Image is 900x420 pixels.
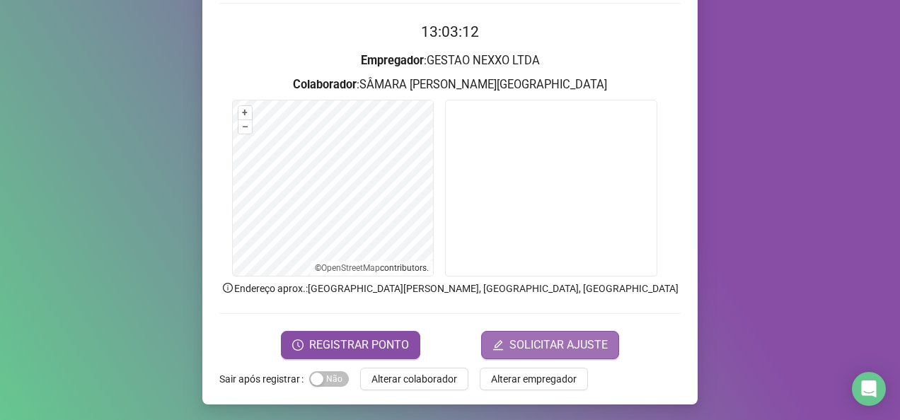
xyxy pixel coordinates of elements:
[321,263,380,273] a: OpenStreetMap
[371,371,457,387] span: Alterar colaborador
[421,23,479,40] time: 13:03:12
[509,337,608,354] span: SOLICITAR AJUSTE
[219,281,681,296] p: Endereço aprox. : [GEOGRAPHIC_DATA][PERSON_NAME], [GEOGRAPHIC_DATA], [GEOGRAPHIC_DATA]
[852,372,886,406] div: Open Intercom Messenger
[309,337,409,354] span: REGISTRAR PONTO
[492,339,504,351] span: edit
[238,120,252,134] button: –
[281,331,420,359] button: REGISTRAR PONTO
[361,54,424,67] strong: Empregador
[481,331,619,359] button: editSOLICITAR AJUSTE
[293,78,357,91] strong: Colaborador
[238,106,252,119] button: +
[491,371,577,387] span: Alterar empregador
[315,263,429,273] li: © contributors.
[219,52,681,70] h3: : GESTAO NEXXO LTDA
[360,368,468,390] button: Alterar colaborador
[221,281,234,294] span: info-circle
[219,76,681,94] h3: : SÂMARA [PERSON_NAME][GEOGRAPHIC_DATA]
[219,368,309,390] label: Sair após registrar
[480,368,588,390] button: Alterar empregador
[292,339,304,351] span: clock-circle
